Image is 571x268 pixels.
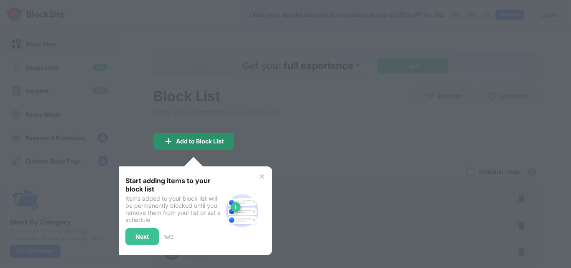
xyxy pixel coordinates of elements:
[164,234,173,240] div: 1 of 3
[125,195,222,223] div: Items added to your block list will be permanently blocked until you remove them from your list o...
[125,176,222,193] div: Start adding items to your block list
[176,138,224,145] div: Add to Block List
[135,233,149,240] div: Next
[259,173,265,180] img: x-button.svg
[222,191,262,231] img: block-site.svg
